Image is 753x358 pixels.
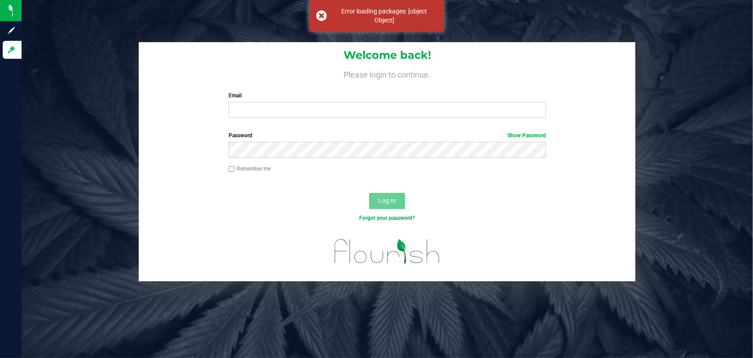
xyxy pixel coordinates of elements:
span: Password [229,132,252,139]
label: Email [229,92,546,100]
h4: Please login to continue. [139,68,635,79]
h1: Welcome back! [139,49,635,61]
button: Log In [369,193,405,209]
label: Remember me [229,165,271,173]
a: Forgot your password? [359,215,415,221]
inline-svg: Log in [7,45,16,54]
a: Show Password [507,132,546,139]
inline-svg: Sign up [7,26,16,35]
div: Error loading packages: [object Object] [332,7,437,25]
span: Log In [379,197,396,204]
input: Remember me [229,166,235,172]
img: flourish_logo.svg [325,231,449,271]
